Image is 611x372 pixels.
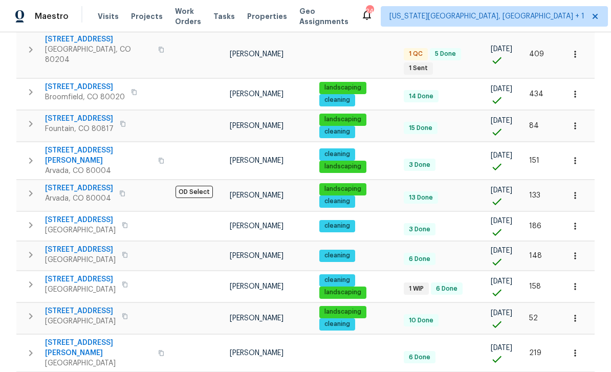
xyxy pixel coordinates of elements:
[529,315,538,322] span: 52
[320,197,354,206] span: cleaning
[230,252,283,259] span: [PERSON_NAME]
[529,122,539,129] span: 84
[405,124,437,133] span: 15 Done
[213,13,235,20] span: Tasks
[405,193,437,202] span: 13 Done
[405,64,432,73] span: 1 Sent
[491,310,512,317] span: [DATE]
[230,192,283,199] span: [PERSON_NAME]
[405,255,434,264] span: 6 Done
[491,187,512,194] span: [DATE]
[320,222,354,230] span: cleaning
[247,11,287,21] span: Properties
[491,344,512,352] span: [DATE]
[431,50,460,58] span: 5 Done
[529,252,542,259] span: 148
[299,6,348,27] span: Geo Assignments
[35,11,69,21] span: Maestro
[131,11,163,21] span: Projects
[405,92,438,101] span: 14 Done
[320,150,354,159] span: cleaning
[405,225,434,234] span: 3 Done
[45,358,152,368] span: [GEOGRAPHIC_DATA]
[320,162,365,171] span: landscaping
[230,349,283,357] span: [PERSON_NAME]
[45,114,114,124] span: [STREET_ADDRESS]
[45,166,152,176] span: Arvada, CO 80004
[45,145,152,166] span: [STREET_ADDRESS][PERSON_NAME]
[529,223,541,230] span: 186
[529,91,543,98] span: 434
[45,215,116,225] span: [STREET_ADDRESS]
[320,115,365,124] span: landscaping
[320,251,354,260] span: cleaning
[230,315,283,322] span: [PERSON_NAME]
[230,157,283,164] span: [PERSON_NAME]
[230,283,283,290] span: [PERSON_NAME]
[405,316,438,325] span: 10 Done
[175,6,201,27] span: Work Orders
[45,255,116,265] span: [GEOGRAPHIC_DATA]
[45,92,125,102] span: Broomfield, CO 80020
[230,51,283,58] span: [PERSON_NAME]
[491,278,512,285] span: [DATE]
[529,283,541,290] span: 158
[529,192,540,199] span: 133
[45,225,116,235] span: [GEOGRAPHIC_DATA]
[45,338,152,358] span: [STREET_ADDRESS][PERSON_NAME]
[405,285,428,293] span: 1 WIP
[320,308,365,316] span: landscaping
[320,127,354,136] span: cleaning
[320,276,354,285] span: cleaning
[230,122,283,129] span: [PERSON_NAME]
[529,51,544,58] span: 409
[176,186,213,198] span: OD Select
[405,50,427,58] span: 1 QC
[230,91,283,98] span: [PERSON_NAME]
[491,247,512,254] span: [DATE]
[45,316,116,326] span: [GEOGRAPHIC_DATA]
[491,85,512,93] span: [DATE]
[389,11,584,21] span: [US_STATE][GEOGRAPHIC_DATA], [GEOGRAPHIC_DATA] + 1
[45,306,116,316] span: [STREET_ADDRESS]
[491,152,512,159] span: [DATE]
[45,193,113,204] span: Arvada, CO 80004
[45,34,152,45] span: [STREET_ADDRESS]
[366,6,373,16] div: 24
[320,83,365,92] span: landscaping
[320,185,365,193] span: landscaping
[45,274,116,285] span: [STREET_ADDRESS]
[45,45,152,65] span: [GEOGRAPHIC_DATA], CO 80204
[405,353,434,362] span: 6 Done
[320,288,365,297] span: landscaping
[491,46,512,53] span: [DATE]
[45,245,116,255] span: [STREET_ADDRESS]
[491,217,512,225] span: [DATE]
[529,349,541,357] span: 219
[45,124,114,134] span: Fountain, CO 80817
[320,320,354,329] span: cleaning
[529,157,539,164] span: 151
[320,96,354,104] span: cleaning
[491,117,512,124] span: [DATE]
[432,285,462,293] span: 6 Done
[230,223,283,230] span: [PERSON_NAME]
[45,82,125,92] span: [STREET_ADDRESS]
[98,11,119,21] span: Visits
[405,161,434,169] span: 3 Done
[45,285,116,295] span: [GEOGRAPHIC_DATA]
[45,183,113,193] span: [STREET_ADDRESS]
